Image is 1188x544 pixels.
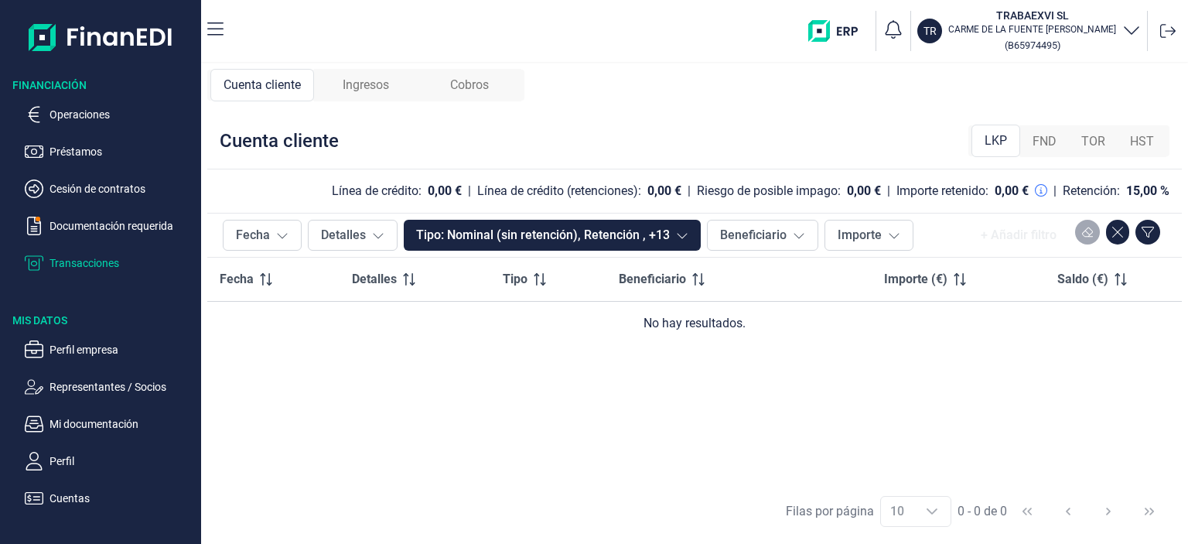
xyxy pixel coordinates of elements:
[25,452,195,470] button: Perfil
[49,105,195,124] p: Operaciones
[25,415,195,433] button: Mi documentación
[477,183,641,199] div: Línea de crédito (retenciones):
[1118,126,1166,157] div: HST
[308,220,398,251] button: Detalles
[220,314,1169,333] div: No hay resultados.
[948,8,1116,23] h3: TRABAEXVI SL
[1130,132,1154,151] span: HST
[49,340,195,359] p: Perfil empresa
[332,183,422,199] div: Línea de crédito:
[1057,270,1108,289] span: Saldo (€)
[49,142,195,161] p: Préstamos
[971,125,1020,157] div: LKP
[450,76,489,94] span: Cobros
[418,69,521,101] div: Cobros
[1069,126,1118,157] div: TOR
[220,270,254,289] span: Fecha
[1033,132,1057,151] span: FND
[985,132,1007,150] span: LKP
[808,20,869,42] img: erp
[25,378,195,396] button: Representantes / Socios
[343,76,389,94] span: Ingresos
[847,183,881,199] div: 0,00 €
[1020,126,1069,157] div: FND
[1005,39,1060,51] small: Copiar cif
[1063,183,1120,199] div: Retención:
[29,12,173,62] img: Logo de aplicación
[1131,493,1168,530] button: Last Page
[49,415,195,433] p: Mi documentación
[352,270,397,289] span: Detalles
[1050,493,1087,530] button: Previous Page
[1090,493,1127,530] button: Next Page
[25,180,195,198] button: Cesión de contratos
[25,489,195,508] button: Cuentas
[49,452,195,470] p: Perfil
[913,497,951,526] div: Choose
[25,105,195,124] button: Operaciones
[647,183,681,199] div: 0,00 €
[995,183,1029,199] div: 0,00 €
[1053,182,1057,200] div: |
[25,217,195,235] button: Documentación requerida
[786,502,874,521] div: Filas por página
[1126,183,1169,199] div: 15,00 %
[314,69,418,101] div: Ingresos
[707,220,818,251] button: Beneficiario
[884,270,947,289] span: Importe (€)
[25,340,195,359] button: Perfil empresa
[220,128,339,153] div: Cuenta cliente
[49,180,195,198] p: Cesión de contratos
[49,489,195,508] p: Cuentas
[923,23,937,39] p: TR
[824,220,913,251] button: Importe
[210,69,314,101] div: Cuenta cliente
[917,8,1141,54] button: TRTRABAEXVI SLCARME DE LA FUENTE [PERSON_NAME](B65974495)
[688,182,691,200] div: |
[948,23,1116,36] p: CARME DE LA FUENTE [PERSON_NAME]
[896,183,988,199] div: Importe retenido:
[503,270,527,289] span: Tipo
[468,182,471,200] div: |
[223,220,302,251] button: Fecha
[887,182,890,200] div: |
[619,270,686,289] span: Beneficiario
[49,378,195,396] p: Representantes / Socios
[404,220,701,251] button: Tipo: Nominal (sin retención), Retención , +13
[25,254,195,272] button: Transacciones
[697,183,841,199] div: Riesgo de posible impago:
[1081,132,1105,151] span: TOR
[25,142,195,161] button: Préstamos
[224,76,301,94] span: Cuenta cliente
[49,254,195,272] p: Transacciones
[1009,493,1046,530] button: First Page
[958,505,1007,518] span: 0 - 0 de 0
[428,183,462,199] div: 0,00 €
[49,217,195,235] p: Documentación requerida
